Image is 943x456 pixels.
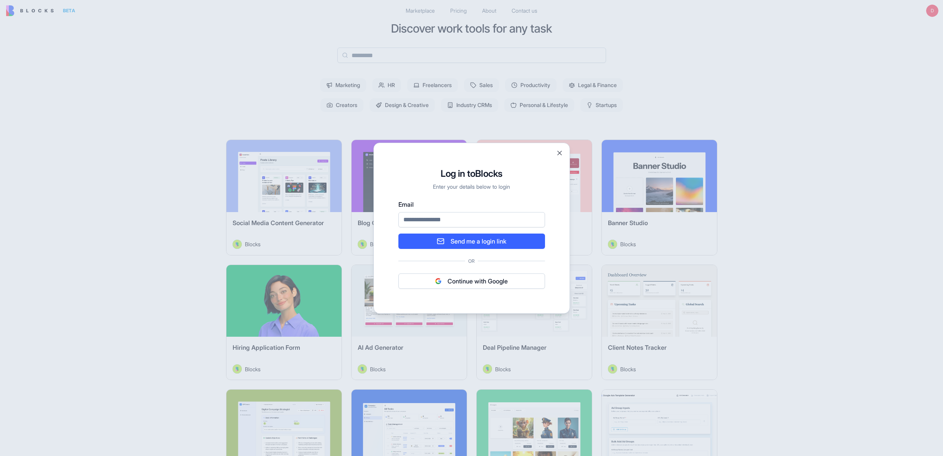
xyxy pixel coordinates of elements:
h1: Log in to Blocks [398,168,545,180]
span: Or [465,258,478,264]
img: google logo [435,278,441,284]
label: Email [398,200,545,209]
p: Enter your details below to login [398,183,545,191]
button: Continue with Google [398,273,545,289]
button: Send me a login link [398,234,545,249]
